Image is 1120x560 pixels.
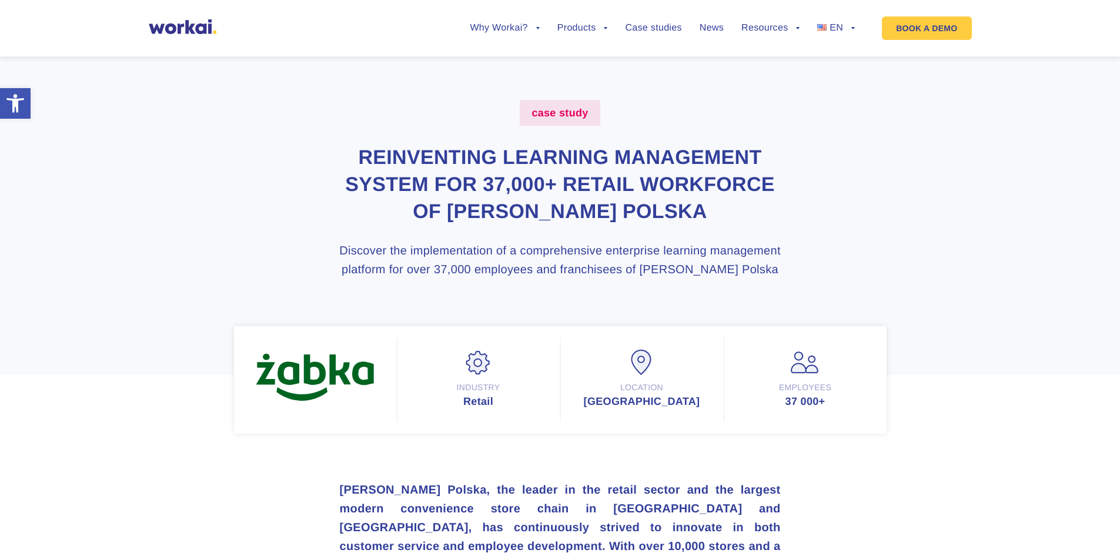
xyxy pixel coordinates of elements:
[625,24,681,33] a: Case studies
[627,350,657,376] img: Location
[573,382,711,393] div: Location
[741,24,800,33] a: Resources
[557,24,608,33] a: Products
[520,100,600,126] label: case study
[332,242,788,279] h3: Discover the implementation of a comprehensive enterprise learning management platform for over 3...
[830,23,843,33] span: EN
[470,24,539,33] a: Why Workai?
[700,24,724,33] a: News
[332,145,788,226] h1: Reinventing learning management system for 37,000+ retail workforce of [PERSON_NAME] Polska
[573,396,711,407] div: [GEOGRAPHIC_DATA]
[736,382,875,393] div: Employees
[464,350,493,376] img: Industry
[736,396,875,407] div: 37 000+
[409,396,548,407] div: Retail
[882,16,971,40] a: BOOK A DEMO
[791,350,820,376] img: Employees
[817,24,855,33] a: EN
[409,382,548,393] div: Industry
